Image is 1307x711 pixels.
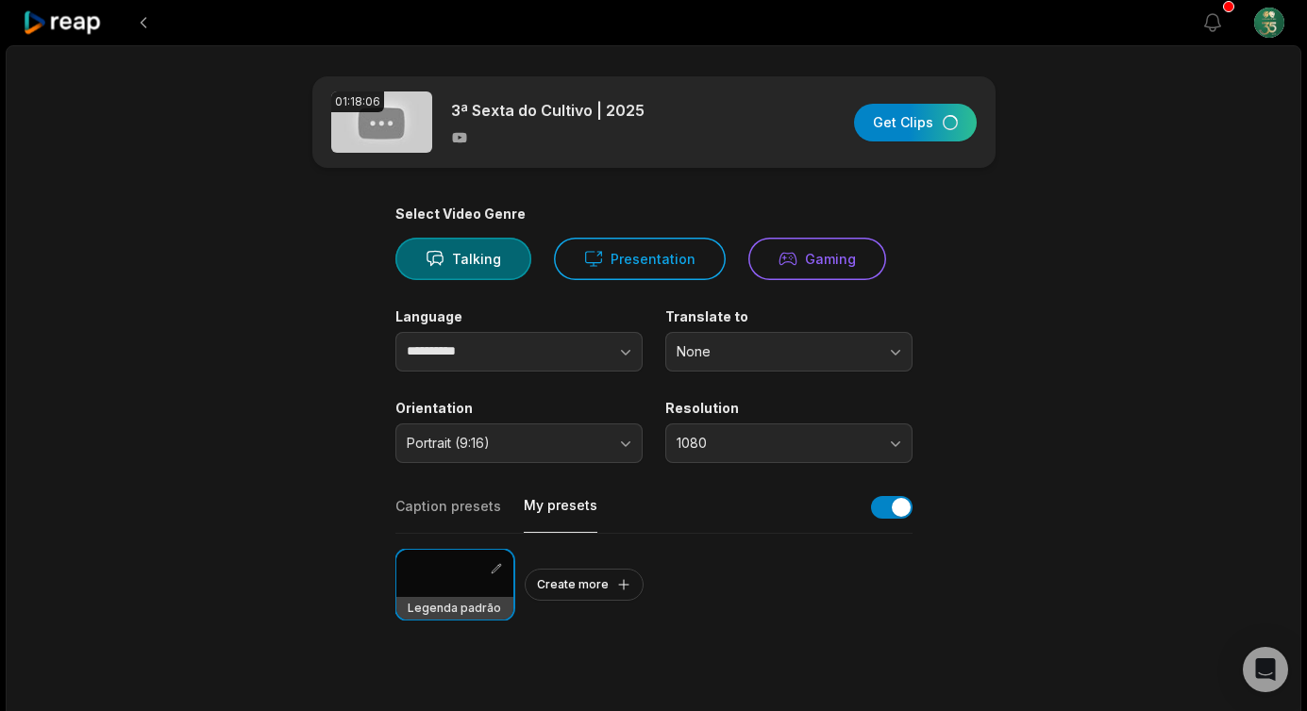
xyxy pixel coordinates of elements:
label: Orientation [395,400,643,417]
div: 01:18:06 [331,91,384,112]
button: Gaming [748,238,886,280]
span: Portrait (9:16) [407,435,605,452]
button: 1080 [665,423,913,463]
button: Portrait (9:16) [395,423,643,463]
button: Talking [395,238,531,280]
button: Presentation [554,238,726,280]
span: 1080 [677,435,875,452]
span: None [677,343,875,360]
div: Open Intercom Messenger [1243,647,1288,692]
button: My presets [524,496,597,533]
button: Create more [525,569,644,601]
p: 3ª Sexta do Cultivo | 2025 [451,99,645,122]
h3: Legenda padrão [408,601,501,616]
button: Get Clips [854,104,977,141]
div: Select Video Genre [395,206,913,223]
label: Translate to [665,308,913,325]
button: Caption presets [395,497,501,533]
label: Resolution [665,400,913,417]
label: Language [395,308,643,325]
button: None [665,332,913,372]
